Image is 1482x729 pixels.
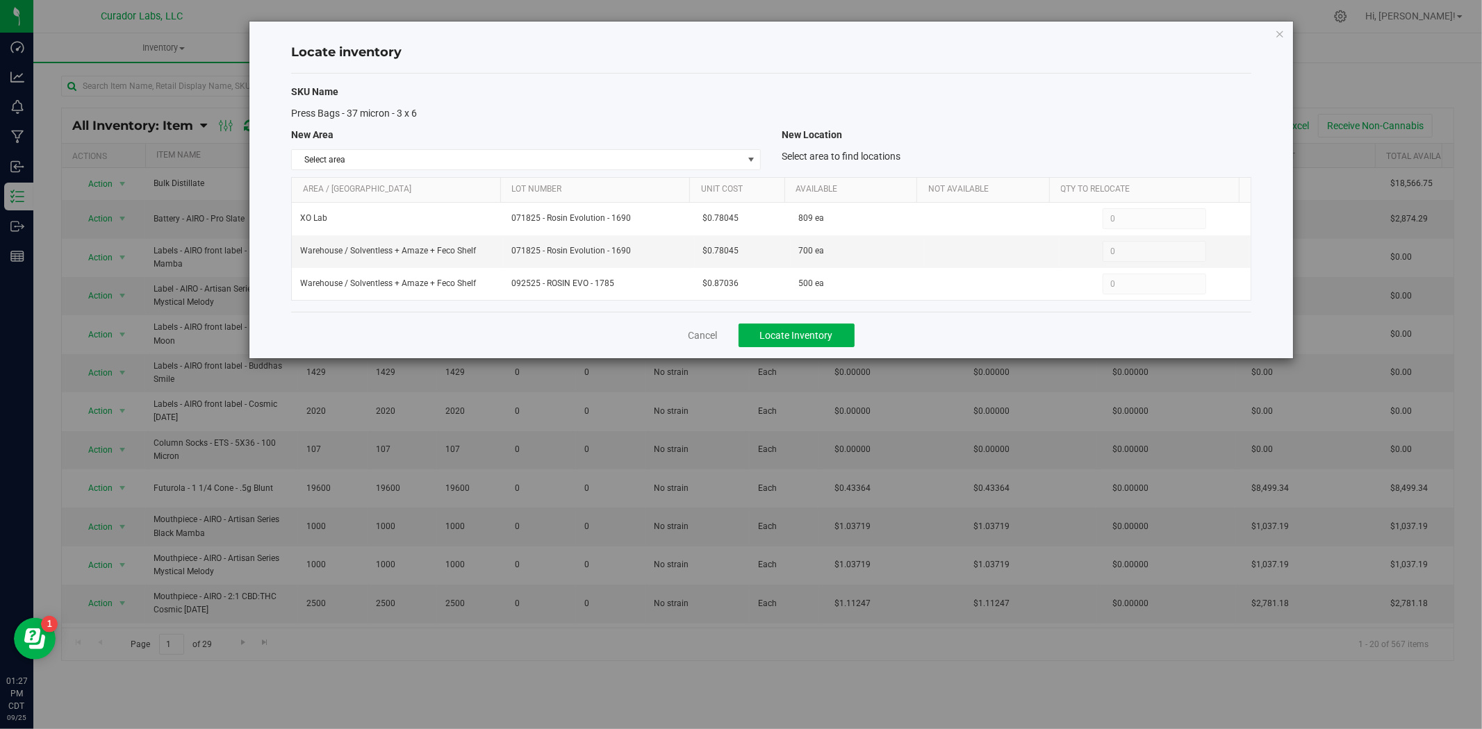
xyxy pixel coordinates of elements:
[511,277,686,290] span: 092525 - ROSIN EVO - 1785
[291,108,417,119] span: Press Bags - 37 micron - 3 x 6
[511,244,686,258] span: 071825 - Rosin Evolution - 1690
[292,150,743,169] span: Select area
[511,184,684,195] a: Lot Number
[14,618,56,660] iframe: Resource center
[703,212,739,225] span: $0.78045
[511,212,686,225] span: 071825 - Rosin Evolution - 1690
[796,184,912,195] a: Available
[703,244,739,258] span: $0.78045
[703,277,739,290] span: $0.87036
[928,184,1044,195] a: Not Available
[41,616,58,632] iframe: Resource center unread badge
[782,129,842,140] span: New Location
[739,324,855,347] button: Locate Inventory
[300,212,327,225] span: XO Lab
[701,184,780,195] a: Unit Cost
[760,330,833,341] span: Locate Inventory
[799,244,825,258] span: 700 ea
[799,212,825,225] span: 809 ea
[799,277,825,290] span: 500 ea
[291,129,334,140] span: New Area
[300,277,476,290] span: Warehouse / Solventless + Amaze + Feco Shelf
[291,44,1251,62] h4: Locate inventory
[303,184,495,195] a: Area / [GEOGRAPHIC_DATA]
[689,328,718,342] a: Cancel
[300,244,476,258] span: Warehouse / Solventless + Amaze + Feco Shelf
[291,86,338,97] span: SKU Name
[1061,184,1234,195] a: Qty to Relocate
[743,150,760,169] span: select
[782,151,900,162] span: Select area to find locations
